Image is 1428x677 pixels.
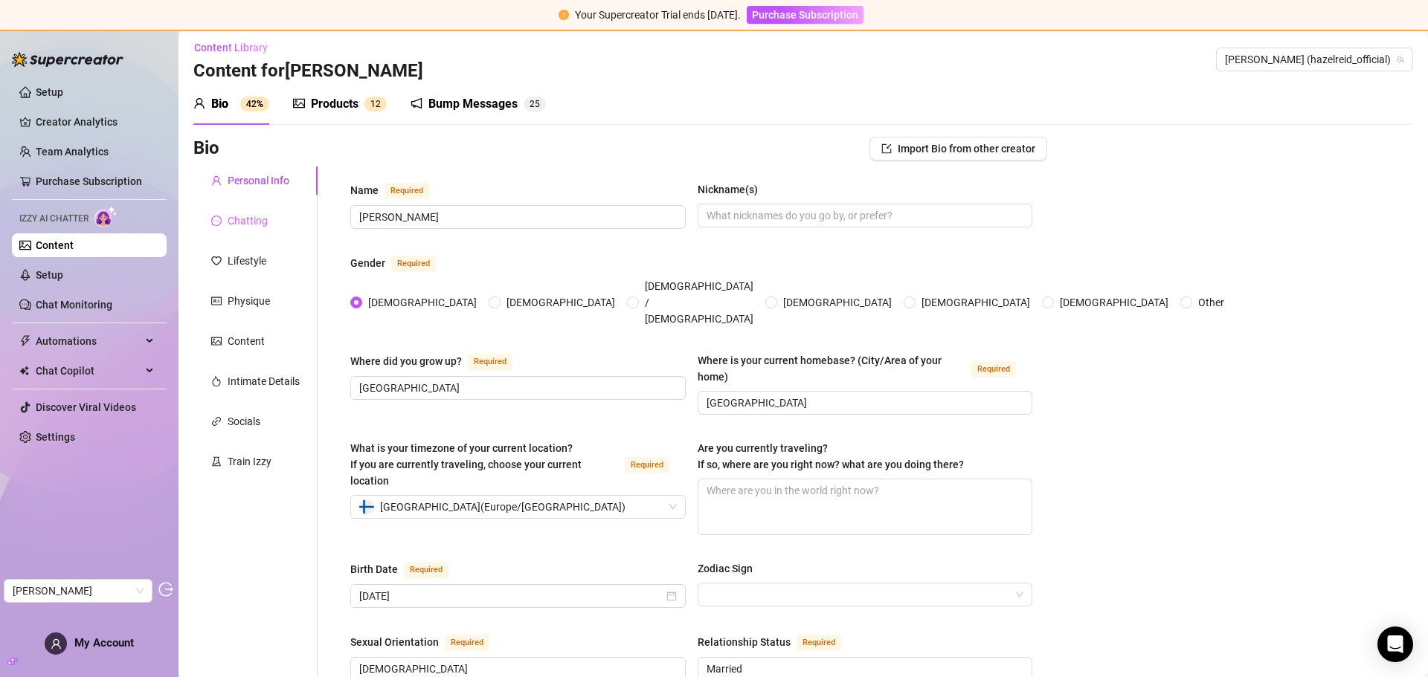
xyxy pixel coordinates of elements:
span: Import Bio from other creator [898,143,1035,155]
span: message [211,216,222,226]
span: [DEMOGRAPHIC_DATA] [362,294,483,311]
div: Zodiac Sign [698,560,753,577]
span: Your Supercreator Trial ends [DATE]. [575,9,741,21]
div: Name [350,182,379,198]
sup: 25 [524,97,546,111]
span: import [881,143,892,154]
div: Gender [350,255,385,271]
div: Birth Date [350,561,398,577]
button: Content Library [193,36,280,59]
span: Content Library [194,42,268,54]
span: 1 [370,99,376,109]
div: Where did you grow up? [350,353,462,369]
span: Izzy AI Chatter [19,212,89,226]
a: Discover Viral Videos [36,401,136,413]
a: Chat Monitoring [36,299,112,311]
span: 2 [376,99,381,109]
img: Chat Copilot [19,366,29,376]
input: Sexual Orientation [359,661,674,677]
span: user [193,97,205,109]
sup: 12 [364,97,387,111]
div: Content [228,333,265,349]
span: notification [411,97,422,109]
span: Required [404,562,448,578]
div: Socials [228,413,260,430]
span: link [211,416,222,427]
span: [DEMOGRAPHIC_DATA] [1054,294,1174,311]
span: Required [468,354,512,370]
div: Personal Info [228,172,289,189]
input: Where is your current homebase? (City/Area of your home) [707,395,1021,411]
span: build [7,656,18,667]
span: [DEMOGRAPHIC_DATA] / [DEMOGRAPHIC_DATA] [639,278,759,327]
a: Setup [36,86,63,98]
div: Bump Messages [428,95,518,113]
button: Import Bio from other creator [869,137,1047,161]
div: Relationship Status [698,634,791,650]
div: Sexual Orientation [350,634,439,650]
button: Purchase Subscription [747,6,863,24]
div: Physique [228,293,270,309]
sup: 42% [240,97,269,111]
label: Birth Date [350,560,465,578]
input: Where did you grow up? [359,380,674,396]
span: exclamation-circle [559,10,569,20]
span: Required [385,183,429,199]
span: Are you currently traveling? If so, where are you right now? what are you doing there? [698,442,964,470]
label: Where did you grow up? [350,352,529,370]
span: user [211,175,222,186]
span: [DEMOGRAPHIC_DATA] [501,294,621,311]
label: Nickname(s) [698,181,768,198]
span: picture [211,336,222,346]
span: user [51,638,62,650]
span: Required [445,635,489,651]
img: fi [359,499,374,514]
div: Products [311,95,358,113]
input: Name [359,209,674,225]
img: logo-BBDzfeDw.svg [12,52,123,67]
span: Required [391,256,436,272]
span: thunderbolt [19,335,31,347]
span: heart [211,256,222,266]
h3: Bio [193,137,219,161]
span: idcard [211,296,222,306]
div: Where is your current homebase? (City/Area of your home) [698,352,966,385]
label: Zodiac Sign [698,560,763,577]
span: Chat Copilot [36,359,141,383]
span: [DEMOGRAPHIC_DATA] [777,294,898,311]
span: [DEMOGRAPHIC_DATA] [916,294,1036,311]
a: Setup [36,269,63,281]
span: Hazel (hazelreid_official) [1225,48,1404,71]
a: Team Analytics [36,146,109,158]
span: My Account [74,636,134,650]
span: What is your timezone of your current location? If you are currently traveling, choose your curre... [350,442,582,487]
div: Train Izzy [228,453,271,470]
label: Name [350,181,446,199]
div: Bio [211,95,228,113]
span: Automations [36,329,141,353]
label: Relationship Status [698,633,858,651]
h3: Content for [PERSON_NAME] [193,59,423,83]
span: fire [211,376,222,386]
input: Nickname(s) [707,207,1021,224]
span: [GEOGRAPHIC_DATA] ( Europe/[GEOGRAPHIC_DATA] ) [380,496,625,518]
label: Where is your current homebase? (City/Area of your home) [698,352,1033,385]
span: Required [797,635,841,651]
div: Chatting [228,213,268,229]
span: Required [971,361,1016,378]
img: AI Chatter [94,206,118,227]
div: Nickname(s) [698,181,758,198]
input: Relationship Status [707,661,1021,677]
a: Settings [36,431,75,443]
span: Purchase Subscription [752,9,858,21]
a: Creator Analytics [36,110,155,134]
span: experiment [211,456,222,467]
span: logout [158,582,173,597]
div: Open Intercom Messenger [1377,626,1413,662]
div: Intimate Details [228,373,300,389]
label: Sexual Orientation [350,633,506,651]
span: picture [293,97,305,109]
span: Other [1192,294,1230,311]
span: 5 [535,99,540,109]
span: 2 [530,99,535,109]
